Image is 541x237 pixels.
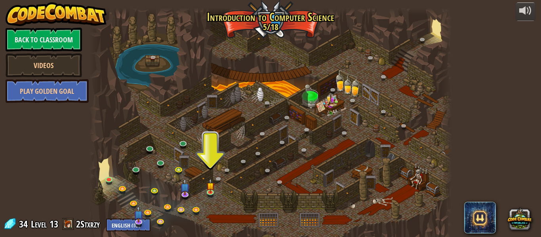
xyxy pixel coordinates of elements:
[31,218,47,231] span: Level
[6,28,82,51] a: Back to Classroom
[6,2,107,26] img: CodeCombat - Learn how to code by playing a game
[6,79,89,103] a: Play Golden Goal
[516,2,535,21] button: Adjust volume
[180,178,190,195] img: level-banner-unstarted-subscriber.png
[19,218,30,230] span: 34
[76,218,102,230] a: 2Stxrzy
[134,206,143,223] img: level-banner-unstarted-subscriber.png
[206,178,215,193] img: level-banner-started.png
[6,53,82,77] a: Videos
[50,218,58,230] span: 13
